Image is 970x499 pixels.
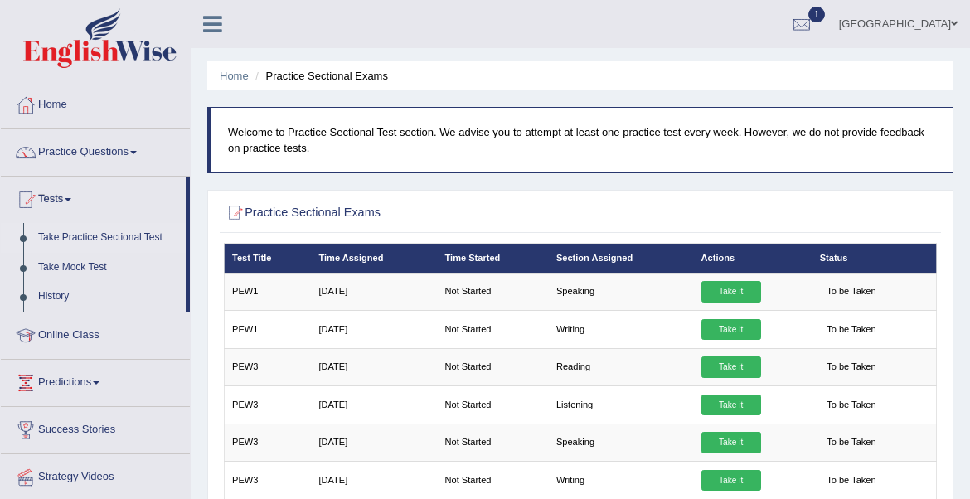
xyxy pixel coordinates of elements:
p: Welcome to Practice Sectional Test section. We advise you to attempt at least one practice test e... [228,124,936,156]
a: Online Class [1,312,190,354]
th: Status [812,244,936,273]
td: [DATE] [311,462,437,499]
li: Practice Sectional Exams [251,68,388,84]
a: Home [1,82,190,124]
td: PEW1 [224,273,311,310]
a: Take it [701,319,761,341]
td: Not Started [437,311,548,348]
td: [DATE] [311,386,437,424]
h2: Practice Sectional Exams [224,202,667,224]
th: Test Title [224,244,311,273]
a: Tests [1,177,186,218]
td: Writing [549,311,694,348]
td: [DATE] [311,311,437,348]
td: Speaking [549,424,694,461]
td: Not Started [437,462,548,499]
span: To be Taken [820,470,883,492]
th: Time Assigned [311,244,437,273]
td: [DATE] [311,273,437,310]
td: PEW1 [224,311,311,348]
td: Writing [549,462,694,499]
a: Take it [701,470,761,492]
td: Not Started [437,424,548,461]
td: PEW3 [224,424,311,461]
th: Time Started [437,244,548,273]
td: PEW3 [224,386,311,424]
td: Reading [549,348,694,385]
span: To be Taken [820,281,883,303]
a: Take it [701,356,761,378]
a: Home [220,70,249,82]
td: PEW3 [224,462,311,499]
span: To be Taken [820,356,883,378]
td: Not Started [437,386,548,424]
span: 1 [808,7,825,22]
td: [DATE] [311,348,437,385]
a: Practice Questions [1,129,190,171]
a: Strategy Videos [1,454,190,496]
a: Success Stories [1,407,190,448]
a: Predictions [1,360,190,401]
th: Section Assigned [549,244,694,273]
a: Take it [701,395,761,416]
td: [DATE] [311,424,437,461]
span: To be Taken [820,432,883,453]
span: To be Taken [820,395,883,416]
a: Take Practice Sectional Test [31,223,186,253]
td: Listening [549,386,694,424]
a: Take it [701,432,761,453]
td: Speaking [549,273,694,310]
td: PEW3 [224,348,311,385]
span: To be Taken [820,319,883,341]
th: Actions [693,244,812,273]
a: Take Mock Test [31,253,186,283]
td: Not Started [437,273,548,310]
a: Take it [701,281,761,303]
a: History [31,282,186,312]
td: Not Started [437,348,548,385]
